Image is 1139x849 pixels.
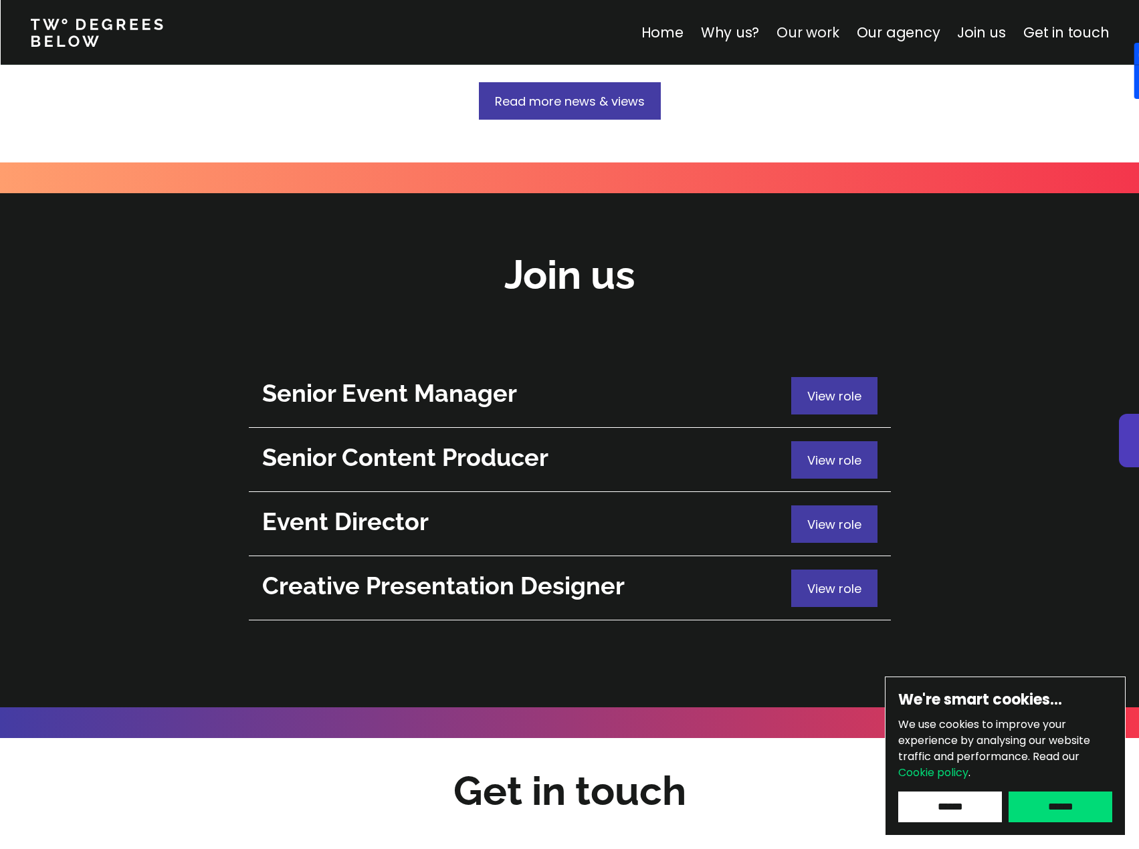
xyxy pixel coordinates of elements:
[262,377,785,410] h2: Senior Event Manager
[898,717,1112,781] p: We use cookies to improve your experience by analysing our website traffic and performance.
[807,580,861,597] span: View role
[898,690,1112,710] h6: We're smart cookies…
[249,428,891,492] a: View role
[262,505,785,538] h2: Event Director
[641,23,683,42] a: Home
[807,388,861,404] span: View role
[150,82,990,120] a: Read more news & views
[807,516,861,533] span: View role
[262,570,785,602] h2: Creative Presentation Designer
[504,248,635,302] h2: Join us
[495,93,645,110] span: Read more news & views
[453,764,686,818] h2: Get in touch
[249,492,891,556] a: View role
[957,23,1006,42] a: Join us
[249,364,891,428] a: View role
[856,23,940,42] a: Our agency
[1023,23,1109,42] a: Get in touch
[898,749,1079,780] span: Read our .
[249,556,891,620] a: View role
[807,452,861,469] span: View role
[898,765,968,780] a: Cookie policy
[700,23,759,42] a: Why us?
[262,441,785,474] h2: Senior Content Producer
[776,23,839,42] a: Our work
